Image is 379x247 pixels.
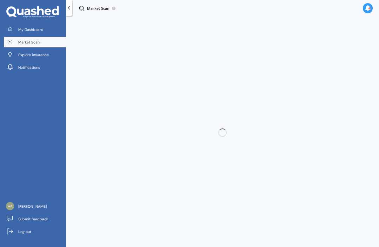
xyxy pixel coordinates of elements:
span: Notifications [18,65,40,70]
span: My Dashboard [18,27,44,32]
span: Market Scan [18,40,40,45]
span: [PERSON_NAME] [18,204,47,209]
a: Market Scan [4,37,66,47]
img: inProgress.51aaab21b9fbb99c9c2d.svg [79,5,85,12]
span: Submit feedback [18,216,48,222]
a: Explore insurance [4,49,66,60]
a: Notifications [4,62,66,73]
a: My Dashboard [4,24,66,35]
a: Log out [4,227,66,237]
span: Log out [18,229,31,234]
a: [PERSON_NAME] [4,201,66,212]
a: Submit feedback [4,214,66,225]
p: Market Scan [87,6,109,11]
span: Explore insurance [18,52,49,58]
img: 6c510b4bbce1e12540e8b8ac6e482149 [6,202,14,210]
